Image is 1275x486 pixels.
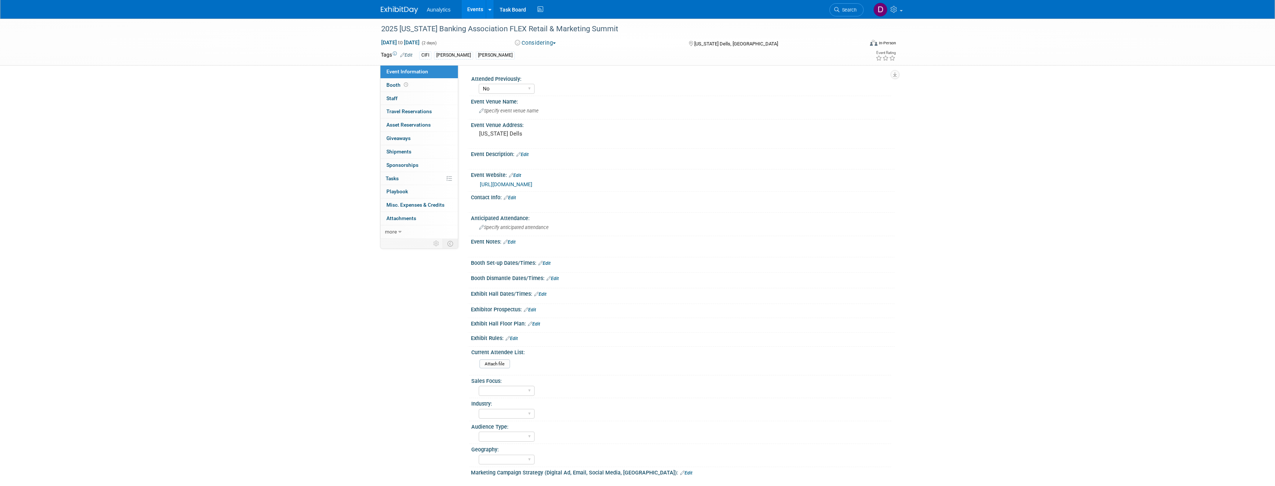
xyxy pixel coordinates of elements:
[471,444,891,453] div: Geography:
[386,135,411,141] span: Giveaways
[471,467,895,477] div: Marketing Campaign Strategy (Digital Ad, Email, Social Media, [GEOGRAPHIC_DATA]):
[386,162,418,168] span: Sponsorships
[421,41,437,45] span: (2 days)
[380,225,458,238] a: more
[503,239,516,245] a: Edit
[386,188,408,194] span: Playbook
[480,181,532,187] a: [URL][DOMAIN_NAME]
[879,40,896,46] div: In-Person
[386,122,431,128] span: Asset Reservations
[694,41,778,47] span: [US_STATE] Dells, [GEOGRAPHIC_DATA]
[820,39,896,50] div: Event Format
[528,321,540,327] a: Edit
[379,22,852,36] div: 2025 [US_STATE] Banking Association FLEX Retail & Marketing Summit
[386,175,399,181] span: Tasks
[381,51,412,60] td: Tags
[524,307,536,312] a: Edit
[380,198,458,212] a: Misc. Expenses & Credits
[381,6,418,14] img: ExhibitDay
[471,273,895,282] div: Booth Dismantle Dates/Times:
[430,239,443,248] td: Personalize Event Tab Strip
[386,95,398,101] span: Staff
[471,120,895,129] div: Event Venue Address:
[380,172,458,185] a: Tasks
[471,213,895,222] div: Anticipated Attendance:
[471,421,891,431] div: Audience Type:
[386,82,409,88] span: Booth
[506,336,518,341] a: Edit
[380,118,458,131] a: Asset Reservations
[471,257,895,267] div: Booth Set-up Dates/Times:
[380,159,458,172] a: Sponsorships
[873,3,887,17] img: Dan Fenech
[512,39,559,47] button: Considering
[538,261,551,266] a: Edit
[380,92,458,105] a: Staff
[870,40,877,46] img: Format-Inperson.png
[876,51,896,55] div: Event Rating
[471,236,895,246] div: Event Notes:
[829,3,864,16] a: Search
[385,229,397,235] span: more
[471,169,895,179] div: Event Website:
[443,239,458,248] td: Toggle Event Tabs
[380,79,458,92] a: Booth
[386,202,444,208] span: Misc. Expenses & Credits
[471,149,895,158] div: Event Description:
[397,39,404,45] span: to
[386,69,428,74] span: Event Information
[471,288,895,298] div: Exhibit Hall Dates/Times:
[471,96,895,105] div: Event Venue Name:
[380,105,458,118] a: Travel Reservations
[402,82,409,88] span: Booth not reserved yet
[386,149,411,155] span: Shipments
[419,51,431,59] div: CIFI
[386,108,432,114] span: Travel Reservations
[509,173,521,178] a: Edit
[471,375,891,385] div: Sales Focus:
[479,130,639,137] pre: [US_STATE] Dells
[381,39,420,46] span: [DATE] [DATE]
[471,304,895,314] div: Exhibitor Prospectus:
[434,51,473,59] div: [PERSON_NAME]
[471,333,895,342] div: Exhibit Rules:
[546,276,559,281] a: Edit
[386,215,416,221] span: Attachments
[471,347,891,356] div: Current Attendee List:
[680,470,692,476] a: Edit
[380,185,458,198] a: Playbook
[479,225,549,230] span: Specify anticipated attendance
[839,7,857,13] span: Search
[427,7,451,13] span: Aunalytics
[476,51,515,59] div: [PERSON_NAME]
[380,132,458,145] a: Giveaways
[400,53,412,58] a: Edit
[534,292,546,297] a: Edit
[471,192,895,201] div: Contact Info:
[504,195,516,200] a: Edit
[516,152,529,157] a: Edit
[471,318,895,328] div: Exhibit Hall Floor Plan:
[380,212,458,225] a: Attachments
[380,145,458,158] a: Shipments
[380,65,458,78] a: Event Information
[471,398,891,407] div: Industry:
[479,108,539,114] span: Specify event venue name
[471,73,891,83] div: Attended Previously:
